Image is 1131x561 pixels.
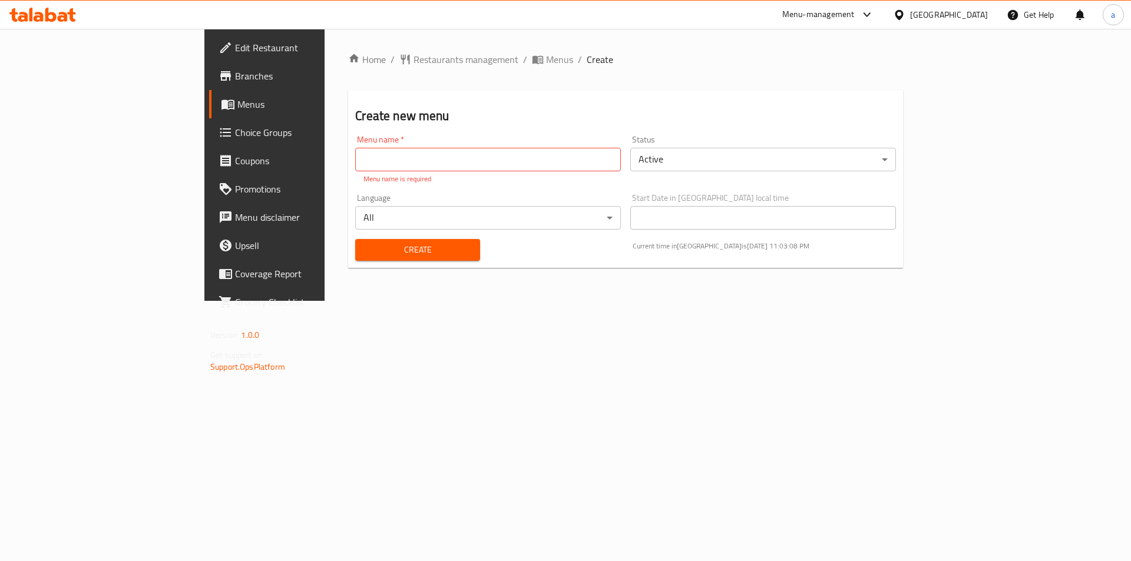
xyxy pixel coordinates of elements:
[355,107,896,125] h2: Create new menu
[235,295,384,309] span: Grocery Checklist
[348,52,903,67] nav: breadcrumb
[209,260,393,288] a: Coverage Report
[355,239,479,261] button: Create
[210,359,285,374] a: Support.OpsPlatform
[209,231,393,260] a: Upsell
[209,147,393,175] a: Coupons
[587,52,613,67] span: Create
[210,347,264,363] span: Get support on:
[209,62,393,90] a: Branches
[355,206,621,230] div: All
[235,41,384,55] span: Edit Restaurant
[235,182,384,196] span: Promotions
[209,288,393,316] a: Grocery Checklist
[235,238,384,253] span: Upsell
[1111,8,1115,21] span: a
[241,327,259,343] span: 1.0.0
[210,327,239,343] span: Version:
[523,52,527,67] li: /
[910,8,988,21] div: [GEOGRAPHIC_DATA]
[630,148,896,171] div: Active
[414,52,518,67] span: Restaurants management
[209,203,393,231] a: Menu disclaimer
[235,210,384,224] span: Menu disclaimer
[235,69,384,83] span: Branches
[532,52,573,67] a: Menus
[209,175,393,203] a: Promotions
[355,148,621,171] input: Please enter Menu name
[399,52,518,67] a: Restaurants management
[235,125,384,140] span: Choice Groups
[546,52,573,67] span: Menus
[235,154,384,168] span: Coupons
[633,241,896,251] p: Current time in [GEOGRAPHIC_DATA] is [DATE] 11:03:08 PM
[209,118,393,147] a: Choice Groups
[578,52,582,67] li: /
[782,8,855,22] div: Menu-management
[365,243,470,257] span: Create
[235,267,384,281] span: Coverage Report
[209,34,393,62] a: Edit Restaurant
[363,174,613,184] p: Menu name is required
[209,90,393,118] a: Menus
[237,97,384,111] span: Menus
